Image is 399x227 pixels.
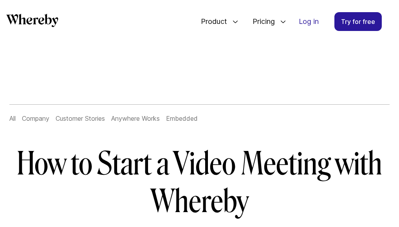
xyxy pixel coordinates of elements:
[22,114,49,122] a: Company
[6,14,58,27] svg: Whereby
[334,12,382,31] a: Try for free
[6,14,58,30] a: Whereby
[9,114,16,122] a: All
[9,145,390,220] h1: How to Start a Video Meeting with Whereby
[56,114,105,122] a: Customer Stories
[193,9,229,35] span: Product
[292,13,325,31] a: Log in
[166,114,198,122] a: Embedded
[111,114,160,122] a: Anywhere Works
[245,9,277,35] span: Pricing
